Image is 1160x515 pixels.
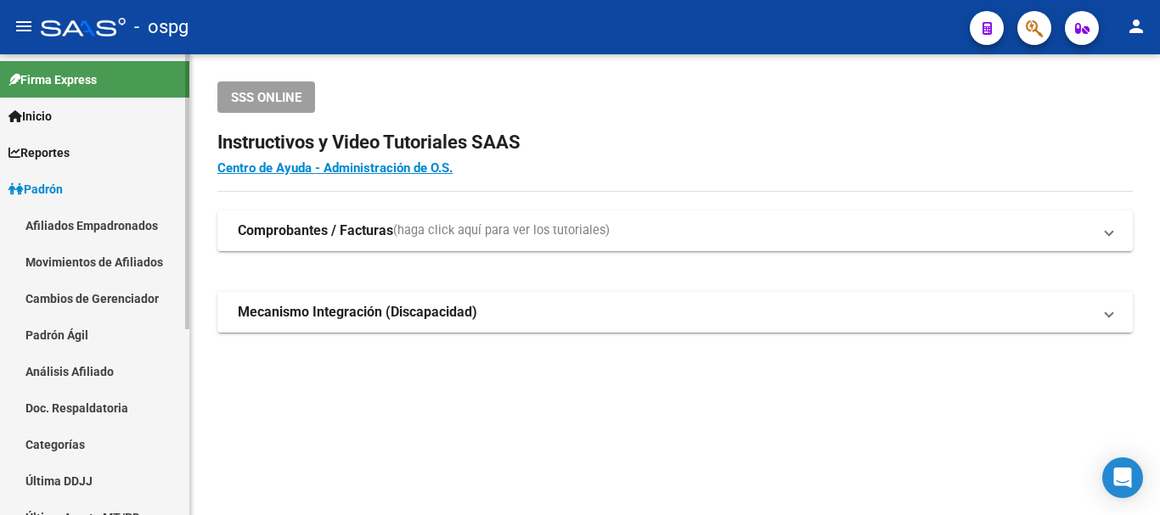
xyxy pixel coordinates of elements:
h2: Instructivos y Video Tutoriales SAAS [217,126,1133,159]
span: - ospg [134,8,189,46]
button: SSS ONLINE [217,81,315,113]
mat-icon: menu [14,16,34,36]
mat-expansion-panel-header: Comprobantes / Facturas(haga click aquí para ver los tutoriales) [217,210,1133,251]
mat-icon: person [1126,16,1146,36]
span: Padrón [8,180,63,199]
strong: Mecanismo Integración (Discapacidad) [238,303,477,322]
span: Firma Express [8,70,97,89]
a: Centro de Ayuda - Administración de O.S. [217,160,453,176]
span: Inicio [8,107,52,126]
mat-expansion-panel-header: Mecanismo Integración (Discapacidad) [217,292,1133,333]
div: Open Intercom Messenger [1102,457,1143,498]
span: (haga click aquí para ver los tutoriales) [393,221,610,240]
strong: Comprobantes / Facturas [238,221,393,240]
span: Reportes [8,143,70,162]
span: SSS ONLINE [231,90,301,105]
